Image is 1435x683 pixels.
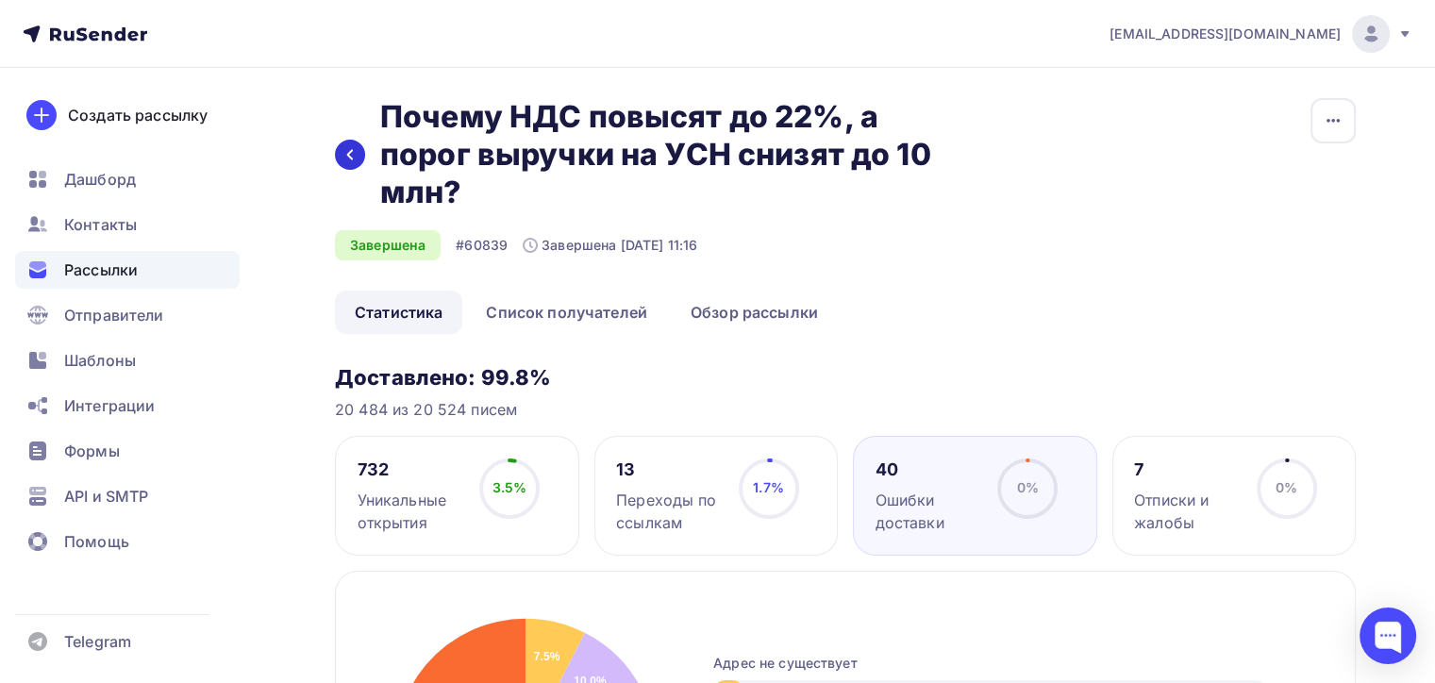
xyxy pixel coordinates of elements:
[64,530,129,553] span: Помощь
[456,236,508,255] div: #60839
[15,160,240,198] a: Дашборд
[876,458,981,481] div: 40
[876,489,981,534] div: Ошибки доставки
[1134,489,1240,534] div: Отписки и жалобы
[713,654,1317,673] div: Адрес не существует
[616,489,722,534] div: Переходы по ссылкам
[671,291,838,334] a: Обзор рассылки
[358,489,463,534] div: Уникальные открытия
[64,258,138,281] span: Рассылки
[15,251,240,289] a: Рассылки
[1134,458,1240,481] div: 7
[335,230,441,260] div: Завершена
[466,291,667,334] a: Список получателей
[380,98,950,211] h2: Почему НДС повысят до 22%, а порог выручки на УСН снизят до 10 млн?
[68,104,208,126] div: Создать рассылку
[64,485,148,508] span: API и SMTP
[523,236,697,255] div: Завершена [DATE] 11:16
[335,398,1356,421] div: 20 484 из 20 524 писем
[64,394,155,417] span: Интеграции
[1110,25,1341,43] span: [EMAIL_ADDRESS][DOMAIN_NAME]
[15,432,240,470] a: Формы
[15,206,240,243] a: Контакты
[753,479,784,495] span: 1.7%
[1276,479,1297,495] span: 0%
[64,213,137,236] span: Контакты
[64,349,136,372] span: Шаблоны
[64,440,120,462] span: Формы
[1016,479,1038,495] span: 0%
[358,458,463,481] div: 732
[64,630,131,653] span: Telegram
[1110,15,1412,53] a: [EMAIL_ADDRESS][DOMAIN_NAME]
[15,296,240,334] a: Отправители
[616,458,722,481] div: 13
[335,364,1356,391] h3: Доставлено: 99.8%
[64,304,164,326] span: Отправители
[15,341,240,379] a: Шаблоны
[335,291,462,334] a: Статистика
[64,168,136,191] span: Дашборд
[492,479,527,495] span: 3.5%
